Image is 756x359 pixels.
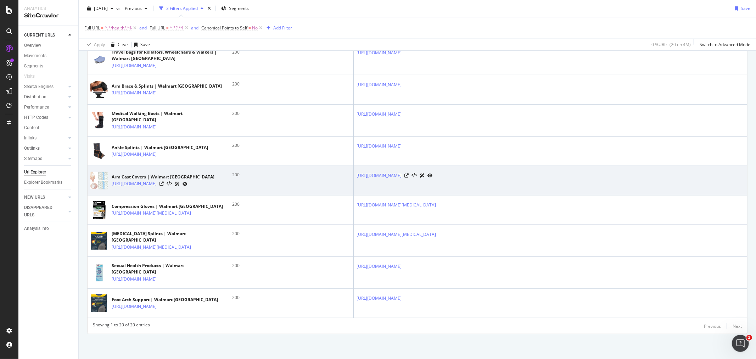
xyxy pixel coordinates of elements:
[420,172,425,179] a: AI Url Details
[24,179,73,186] a: Explorer Bookmarks
[427,172,432,179] a: URL Inspection
[232,201,351,208] div: 200
[24,104,49,111] div: Performance
[700,42,750,48] div: Switch to Advanced Mode
[90,142,108,160] img: main image
[24,52,73,60] a: Movements
[24,83,66,90] a: Search Engines
[159,182,164,186] a: Visit Online Page
[357,295,402,302] a: [URL][DOMAIN_NAME]
[218,3,252,14] button: Segments
[24,155,66,162] a: Sitemaps
[108,39,128,50] button: Clear
[112,89,157,96] a: [URL][DOMAIN_NAME]
[24,225,73,232] a: Analysis Info
[101,25,103,31] span: =
[183,180,187,188] a: URL Inspection
[24,134,37,142] div: Inlinks
[112,203,223,210] div: Compression Gloves | Walmart [GEOGRAPHIC_DATA]
[84,3,116,14] button: [DATE]
[90,222,108,259] img: main image
[150,25,165,31] span: Full URL
[84,25,100,31] span: Full URL
[232,172,351,178] div: 200
[357,201,436,209] a: [URL][DOMAIN_NAME][MEDICAL_DATA]
[357,143,402,150] a: [URL][DOMAIN_NAME]
[112,231,226,243] div: [MEDICAL_DATA] Splints | Walmart [GEOGRAPHIC_DATA]
[411,173,417,178] button: View HTML Source
[273,25,292,31] div: Add Filter
[232,142,351,149] div: 200
[105,23,132,33] span: ^.*/health/.*$
[112,62,157,69] a: [URL][DOMAIN_NAME]
[24,6,73,12] div: Analytics
[746,335,752,341] span: 1
[166,25,169,31] span: ≠
[118,42,128,48] div: Clear
[651,42,691,48] div: 0 % URLs ( 20 on 4M )
[24,93,66,101] a: Distribution
[24,124,73,132] a: Content
[24,42,41,49] div: Overview
[24,93,46,101] div: Distribution
[112,144,208,151] div: Ankle Splints | Walmart [GEOGRAPHIC_DATA]
[24,194,45,201] div: NEW URLS
[90,264,108,282] img: main image
[90,201,108,220] img: main image
[175,180,180,188] a: AI Url Details
[357,231,436,238] a: [URL][DOMAIN_NAME][MEDICAL_DATA]
[112,123,157,131] a: [URL][DOMAIN_NAME]
[24,114,66,121] a: HTTP Codes
[112,244,191,251] a: [URL][DOMAIN_NAME][MEDICAL_DATA]
[24,169,73,176] a: Url Explorer
[93,322,150,330] div: Showing 1 to 20 of 20 entries
[24,204,60,219] div: DISAPPEARED URLS
[24,32,66,39] a: CURRENT URLS
[24,42,73,49] a: Overview
[112,110,226,123] div: Medical Walking Boots | Walmart [GEOGRAPHIC_DATA]
[404,173,409,178] a: Visit Online Page
[112,49,226,62] div: Travel Bags for Rollators, Wheelchairs & Walkers | Walmart [GEOGRAPHIC_DATA]
[112,83,222,89] div: Arm Brace & Splints | Walmart [GEOGRAPHIC_DATA]
[24,104,66,111] a: Performance
[112,276,157,283] a: [URL][DOMAIN_NAME]
[232,81,351,87] div: 200
[94,42,105,48] div: Apply
[24,124,39,132] div: Content
[122,5,142,11] span: Previous
[112,180,157,187] a: [URL][DOMAIN_NAME]
[112,303,157,310] a: [URL][DOMAIN_NAME]
[232,294,351,301] div: 200
[24,145,40,152] div: Outlinks
[704,322,721,330] button: Previous
[112,174,214,180] div: Arm Cast Covers | Walmart [GEOGRAPHIC_DATA]
[112,297,218,303] div: Foot Arch Support | Walmart [GEOGRAPHIC_DATA]
[24,194,66,201] a: NEW URLS
[357,49,402,56] a: [URL][DOMAIN_NAME]
[139,25,147,31] div: and
[90,285,108,322] img: main image
[357,263,402,270] a: [URL][DOMAIN_NAME]
[122,3,150,14] button: Previous
[733,323,742,329] div: Next
[94,5,108,11] span: 2025 Aug. 22nd
[697,39,750,50] button: Switch to Advanced Mode
[24,62,43,70] div: Segments
[84,39,105,50] button: Apply
[24,134,66,142] a: Inlinks
[357,81,402,88] a: [URL][DOMAIN_NAME]
[232,263,351,269] div: 200
[24,12,73,20] div: SiteCrawler
[131,39,150,50] button: Save
[732,3,750,14] button: Save
[229,5,249,11] span: Segments
[167,181,172,186] button: View HTML Source
[264,24,292,32] button: Add Filter
[357,111,402,118] a: [URL][DOMAIN_NAME]
[24,114,48,121] div: HTTP Codes
[112,151,157,158] a: [URL][DOMAIN_NAME]
[166,5,198,11] div: 3 Filters Applied
[232,110,351,117] div: 200
[232,231,351,237] div: 200
[24,204,66,219] a: DISAPPEARED URLS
